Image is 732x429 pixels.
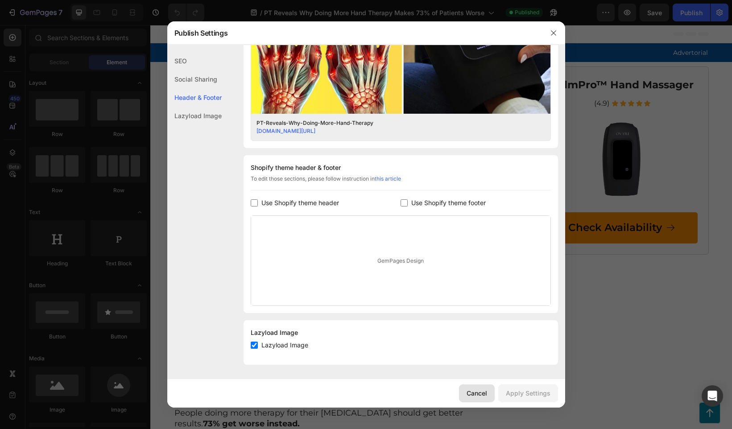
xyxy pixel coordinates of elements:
img: gempages_579245642954572385-ea89f5c3-7e36-4cf4-bbfa-0525418bfe27.jpg [30,362,44,375]
a: Check Availability [396,187,547,219]
div: Header & Footer [167,88,222,107]
span: Use Shopify theme footer [411,198,486,208]
div: Lazyload Image [251,327,551,338]
div: Social Sharing [167,70,222,88]
p: (4.9) [444,74,459,83]
div: SEO [167,52,222,70]
div: Shopify theme header & footer [251,162,551,173]
span: Use Shopify theme header [261,198,339,208]
div: Cancel [467,388,487,398]
div: GemPages Design [251,216,550,305]
span: Lazyload Image [261,340,308,351]
button: Cancel [459,384,495,402]
button: Apply Settings [498,384,558,402]
div: Publish Settings [167,21,542,45]
span: My therapist's guilty confession changed [24,87,277,99]
a: this article [375,175,401,182]
div: Open Intercom Messenger [702,385,723,407]
img: gempages_579245642954572385-70e2e59a-0723-475a-bbfc-aa2663183ef5.webp [23,108,357,358]
a: [DOMAIN_NAME][URL] [256,128,315,134]
p: Check Availability [418,196,512,210]
span: CURRENT. [32,23,77,33]
i: everything [224,87,277,99]
span: the [24,27,32,33]
div: To edit those sections, please follow instruction in [251,175,551,190]
h1: Physical Therapist Reveals Why Doing More Hand Therapy Makes 73% of Patients Worse [23,41,357,79]
p: Advertorial [294,24,558,32]
span: By [PERSON_NAME] | [DATE] [52,364,141,372]
img: gempages_579245642954572385-5ffe0b9d-8279-4e12-8481-53b683fe70df.png [396,91,547,177]
div: Apply Settings [506,388,550,398]
strong: PalmPro™ Hand Massager [400,54,543,66]
div: Lazyload Image [167,107,222,125]
div: PT-Reveals-Why-Doing-More-Hand-Therapy [256,119,531,127]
